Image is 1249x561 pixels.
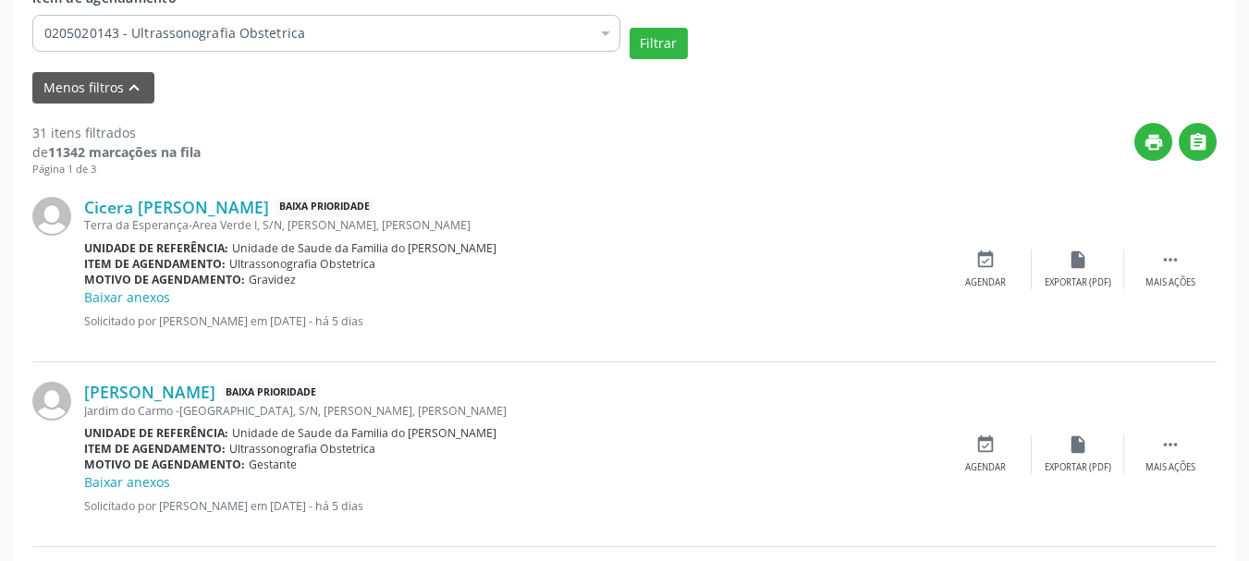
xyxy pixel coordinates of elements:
[84,197,269,217] a: Cicera [PERSON_NAME]
[84,240,228,256] b: Unidade de referência:
[32,123,201,142] div: 31 itens filtrados
[1160,434,1181,455] i: 
[84,441,226,457] b: Item de agendamento:
[84,473,170,491] a: Baixar anexos
[1160,250,1181,270] i: 
[630,28,688,59] button: Filtrar
[1188,132,1208,152] i: 
[48,143,201,161] strong: 11342 marcações na fila
[1045,276,1111,289] div: Exportar (PDF)
[975,434,996,455] i: event_available
[249,457,297,472] span: Gestante
[1144,132,1164,152] i: print
[1145,461,1195,474] div: Mais ações
[84,217,939,233] div: Terra da Esperança-Area Verde I, S/N, [PERSON_NAME], [PERSON_NAME]
[84,457,245,472] b: Motivo de agendamento:
[44,24,590,43] span: 0205020143 - Ultrassonografia Obstetrica
[84,256,226,272] b: Item de agendamento:
[84,272,245,287] b: Motivo de agendamento:
[84,288,170,306] a: Baixar anexos
[32,142,201,162] div: de
[32,72,154,104] button: Menos filtroskeyboard_arrow_up
[1045,461,1111,474] div: Exportar (PDF)
[222,383,320,402] span: Baixa Prioridade
[1179,123,1217,161] button: 
[32,382,71,421] img: img
[1068,250,1088,270] i: insert_drive_file
[975,250,996,270] i: event_available
[965,461,1006,474] div: Agendar
[84,403,939,419] div: Jardim do Carmo -[GEOGRAPHIC_DATA], S/N, [PERSON_NAME], [PERSON_NAME]
[84,498,939,514] p: Solicitado por [PERSON_NAME] em [DATE] - há 5 dias
[84,425,228,441] b: Unidade de referência:
[1134,123,1172,161] button: print
[32,197,71,236] img: img
[232,240,496,256] span: Unidade de Saude da Familia do [PERSON_NAME]
[124,78,144,98] i: keyboard_arrow_up
[32,162,201,177] div: Página 1 de 3
[229,256,375,272] span: Ultrassonografia Obstetrica
[276,198,373,217] span: Baixa Prioridade
[232,425,496,441] span: Unidade de Saude da Familia do [PERSON_NAME]
[229,441,375,457] span: Ultrassonografia Obstetrica
[1068,434,1088,455] i: insert_drive_file
[1145,276,1195,289] div: Mais ações
[965,276,1006,289] div: Agendar
[84,382,215,402] a: [PERSON_NAME]
[249,272,296,287] span: Gravidez
[84,313,939,329] p: Solicitado por [PERSON_NAME] em [DATE] - há 5 dias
